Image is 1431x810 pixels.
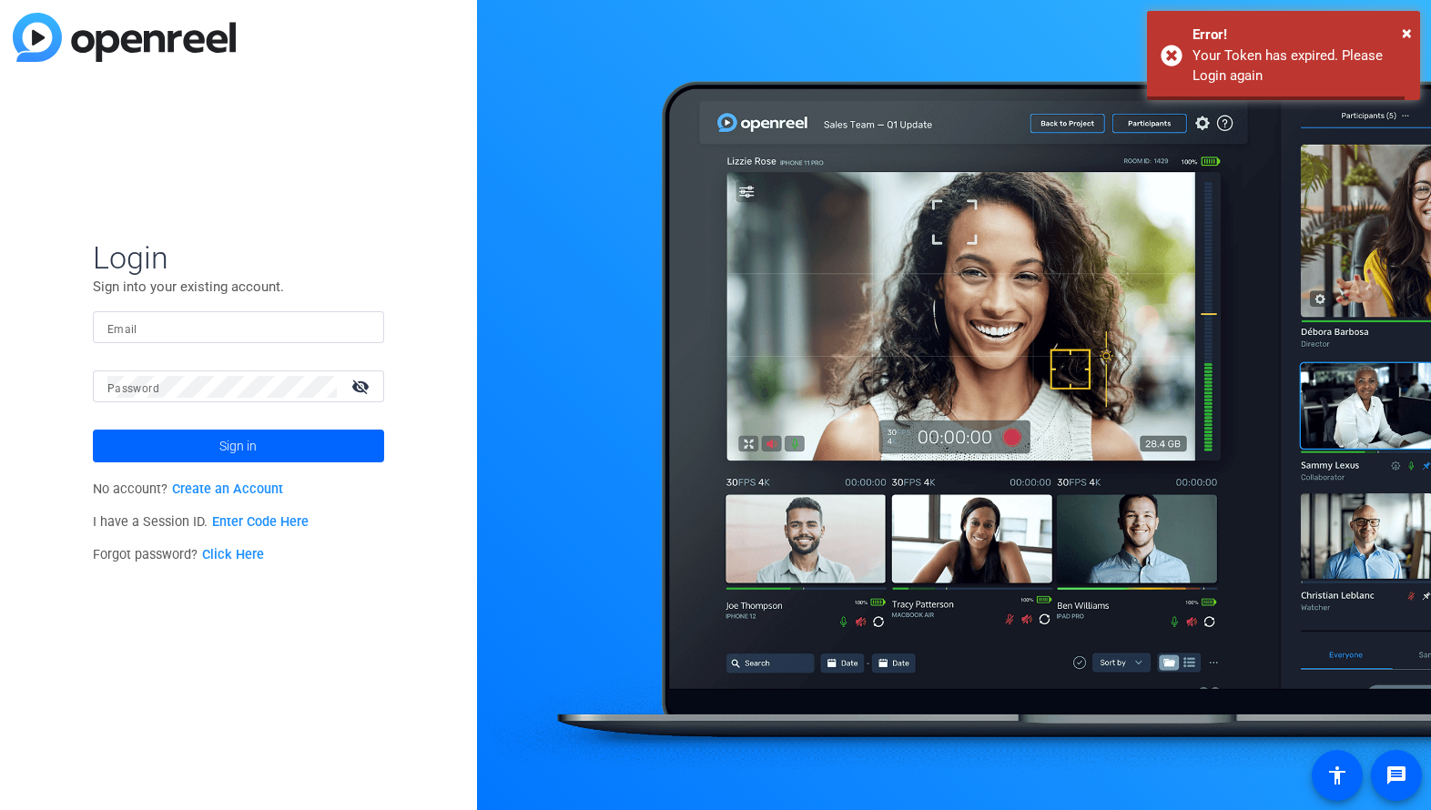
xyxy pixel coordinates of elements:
[13,13,236,62] img: blue-gradient.svg
[93,481,283,497] span: No account?
[1385,764,1407,786] mat-icon: message
[107,382,159,395] mat-label: Password
[1192,46,1406,86] div: Your Token has expired. Please Login again
[93,514,309,530] span: I have a Session ID.
[340,373,384,400] mat-icon: visibility_off
[93,238,384,277] span: Login
[1402,22,1412,44] span: ×
[107,323,137,336] mat-label: Email
[219,423,257,469] span: Sign in
[107,317,370,339] input: Enter Email Address
[172,481,283,497] a: Create an Account
[202,547,264,562] a: Click Here
[1402,19,1412,46] button: Close
[1326,764,1348,786] mat-icon: accessibility
[1192,25,1406,46] div: Error!
[93,277,384,297] p: Sign into your existing account.
[212,514,309,530] a: Enter Code Here
[93,430,384,462] button: Sign in
[93,547,264,562] span: Forgot password?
